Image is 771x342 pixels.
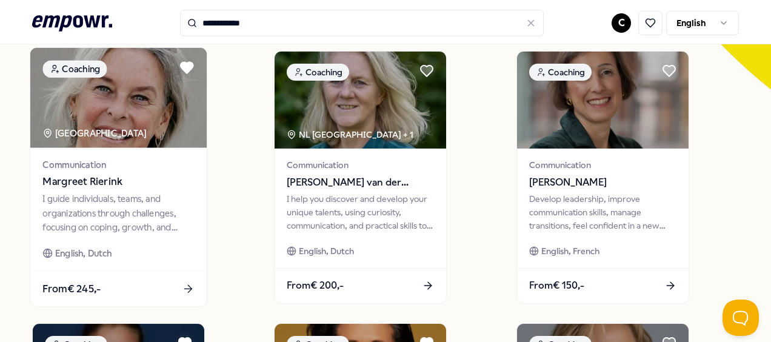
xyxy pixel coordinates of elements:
[42,61,107,78] div: Coaching
[30,48,207,148] img: package image
[287,278,344,293] span: From € 200,-
[42,127,149,141] div: [GEOGRAPHIC_DATA]
[274,51,447,303] a: package imageCoachingNL [GEOGRAPHIC_DATA] + 1Communication[PERSON_NAME] van der [PERSON_NAME]I he...
[529,175,676,190] span: [PERSON_NAME]
[529,158,676,172] span: Communication
[287,64,349,81] div: Coaching
[42,158,194,172] span: Communication
[287,175,434,190] span: [PERSON_NAME] van der [PERSON_NAME]
[517,52,689,149] img: package image
[42,174,194,190] span: Margreet Rierink
[287,192,434,233] div: I help you discover and develop your unique talents, using curiosity, communication, and practica...
[55,247,112,261] span: English, Dutch
[529,278,584,293] span: From € 150,-
[299,244,354,258] span: English, Dutch
[42,192,194,234] div: I guide individuals, teams, and organizations through challenges, focusing on coping, growth, and...
[42,281,101,297] span: From € 245,-
[529,64,592,81] div: Coaching
[287,158,434,172] span: Communication
[723,300,759,336] iframe: Help Scout Beacon - Open
[275,52,446,149] img: package image
[30,47,208,307] a: package imageCoaching[GEOGRAPHIC_DATA] CommunicationMargreet RierinkI guide individuals, teams, a...
[529,192,676,233] div: Develop leadership, improve communication skills, manage transitions, feel confident in a new job...
[612,13,631,33] button: C
[287,128,413,141] div: NL [GEOGRAPHIC_DATA] + 1
[180,10,544,36] input: Search for products, categories or subcategories
[541,244,599,258] span: English, French
[516,51,689,303] a: package imageCoachingCommunication[PERSON_NAME]Develop leadership, improve communication skills, ...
